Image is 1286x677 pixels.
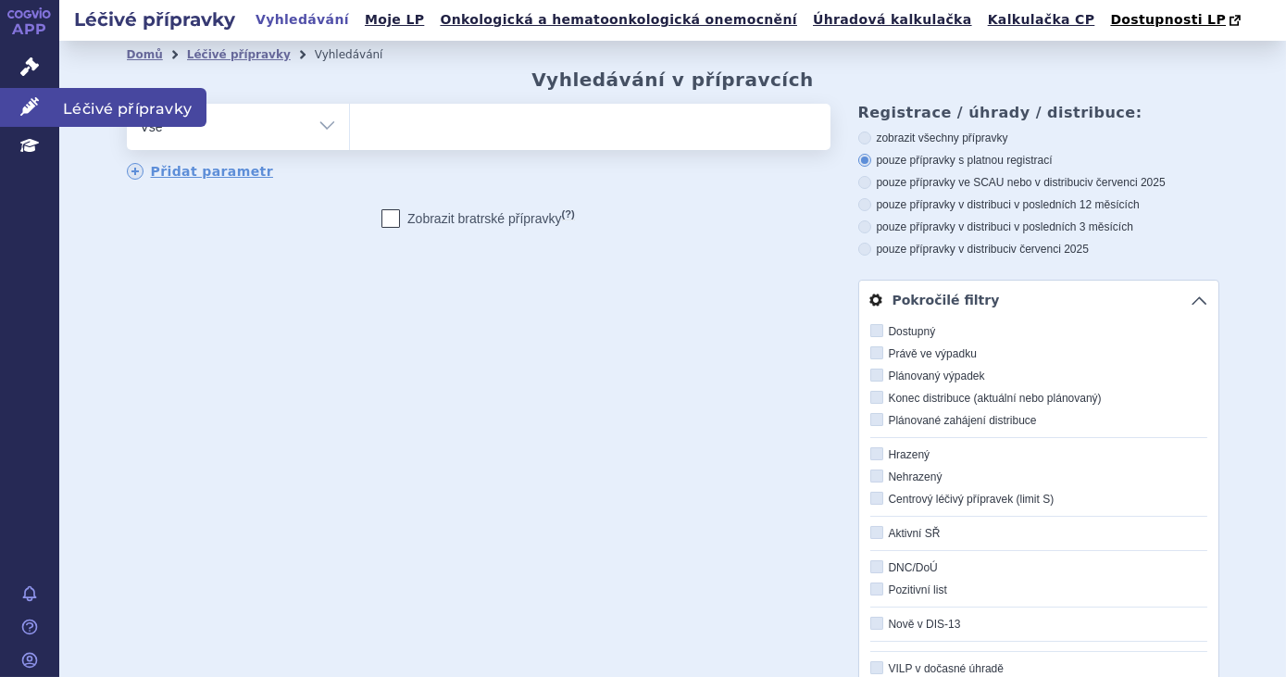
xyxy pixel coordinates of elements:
label: pouze přípravky ve SCAU nebo v distribuci [858,175,1219,190]
a: Úhradová kalkulačka [807,7,978,32]
label: Dostupný [870,324,1207,339]
span: Dostupnosti LP [1110,12,1226,27]
label: Hrazený [870,447,1207,462]
a: Přidat parametr [127,163,274,180]
label: Plánované zahájení distribuce [870,413,1207,428]
a: Domů [127,48,163,61]
abbr: (?) [562,208,575,220]
label: pouze přípravky s platnou registrací [858,153,1219,168]
label: pouze přípravky v distribuci [858,242,1219,257]
label: Pozitivní list [870,583,1207,597]
label: DNC/DoÚ [870,560,1207,575]
label: VILP v dočasné úhradě [870,661,1207,676]
h2: Vyhledávání v přípravcích [531,69,814,91]
label: Konec distribuce (aktuální nebo plánovaný) [870,391,1207,406]
label: Zobrazit bratrské přípravky [381,209,575,228]
label: pouze přípravky v distribuci v posledních 3 měsících [858,219,1219,234]
label: Plánovaný výpadek [870,369,1207,383]
span: v červenci 2025 [1088,176,1166,189]
label: Nehrazený [870,470,1207,484]
label: Aktivní SŘ [870,526,1207,541]
li: Vyhledávání [315,41,407,69]
a: Onkologická a hematoonkologická onemocnění [434,7,803,32]
a: Dostupnosti LP [1105,7,1250,33]
a: Kalkulačka CP [982,7,1101,32]
span: Léčivé přípravky [59,88,206,127]
a: Pokročilé filtry [859,281,1218,320]
a: Moje LP [359,7,430,32]
label: Právě ve výpadku [870,346,1207,361]
a: Vyhledávání [250,7,355,32]
a: Léčivé přípravky [187,48,291,61]
label: Centrový léčivý přípravek (limit S) [870,492,1207,507]
h2: Léčivé přípravky [59,6,250,32]
label: pouze přípravky v distribuci v posledních 12 měsících [858,197,1219,212]
h3: Registrace / úhrady / distribuce: [858,104,1219,121]
label: Nově v DIS-13 [870,617,1207,632]
span: v červenci 2025 [1011,243,1089,256]
label: zobrazit všechny přípravky [858,131,1219,145]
